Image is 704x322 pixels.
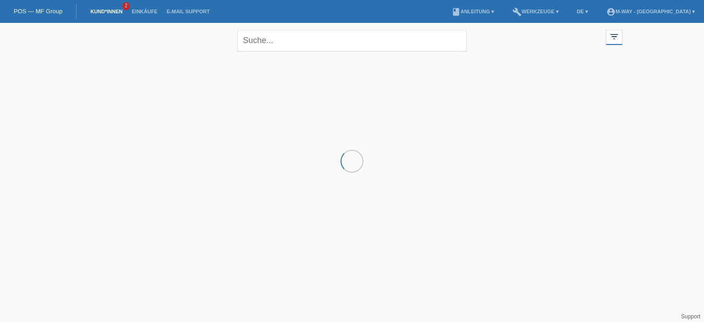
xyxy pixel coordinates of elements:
i: build [512,7,522,16]
i: account_circle [606,7,616,16]
a: buildWerkzeuge ▾ [508,9,563,14]
i: filter_list [609,32,619,42]
a: bookAnleitung ▾ [447,9,499,14]
a: Einkäufe [127,9,162,14]
span: 2 [122,2,130,10]
a: DE ▾ [572,9,593,14]
a: Kund*innen [86,9,127,14]
input: Suche... [237,30,467,51]
a: Support [681,313,700,320]
a: account_circlem-way - [GEOGRAPHIC_DATA] ▾ [602,9,699,14]
a: E-Mail Support [162,9,214,14]
a: POS — MF Group [14,8,62,15]
i: book [451,7,461,16]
